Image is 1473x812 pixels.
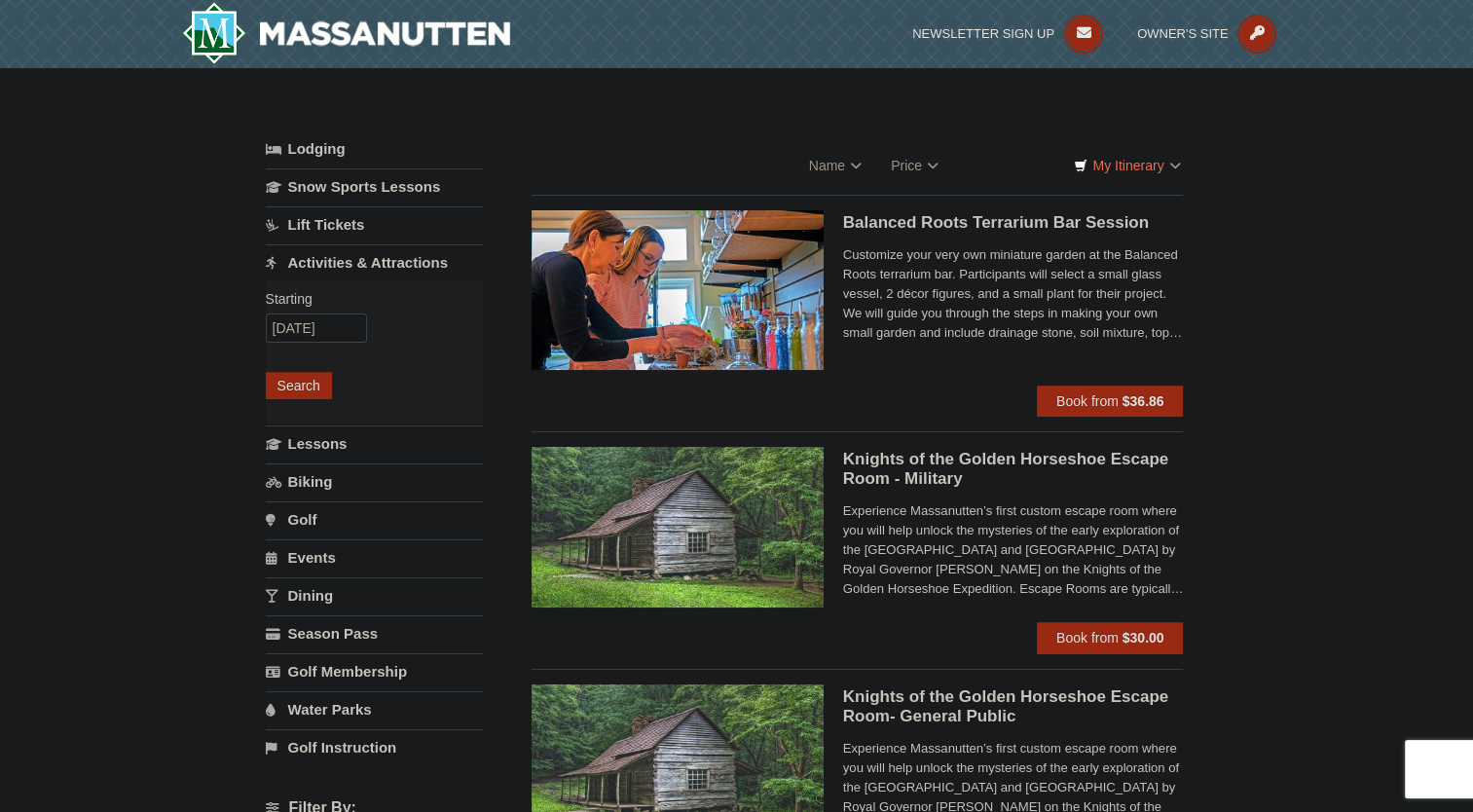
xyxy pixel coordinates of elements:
[266,691,483,727] a: Water Parks
[266,463,483,499] a: Biking
[1061,151,1193,180] a: My Itinerary
[1123,393,1164,409] strong: $36.86
[266,425,483,461] a: Lessons
[182,2,511,64] img: Massanutten Resort Logo
[266,289,468,309] label: Starting
[266,653,483,689] a: Golf Membership
[266,244,483,280] a: Activities & Attractions
[912,26,1103,41] a: Newsletter Sign Up
[876,146,953,185] a: Price
[266,729,483,765] a: Golf Instruction
[266,372,332,399] button: Search
[1137,26,1277,41] a: Owner's Site
[912,26,1054,41] span: Newsletter Sign Up
[843,501,1184,599] span: Experience Massanutten’s first custom escape room where you will help unlock the mysteries of the...
[266,501,483,537] a: Golf
[266,615,483,651] a: Season Pass
[266,131,483,166] a: Lodging
[532,210,824,370] img: 18871151-30-393e4332.jpg
[1137,26,1229,41] span: Owner's Site
[266,539,483,575] a: Events
[266,577,483,613] a: Dining
[794,146,876,185] a: Name
[843,687,1184,726] h5: Knights of the Golden Horseshoe Escape Room- General Public
[1056,393,1119,409] span: Book from
[1123,630,1164,646] strong: $30.00
[843,213,1184,233] h5: Balanced Roots Terrarium Bar Session
[532,447,824,607] img: 6619913-501-6e8caf1d.jpg
[1037,386,1184,417] button: Book from $36.86
[266,206,483,242] a: Lift Tickets
[843,450,1184,489] h5: Knights of the Golden Horseshoe Escape Room - Military
[1056,630,1119,646] span: Book from
[1037,622,1184,653] button: Book from $30.00
[843,245,1184,343] span: Customize your very own miniature garden at the Balanced Roots terrarium bar. Participants will s...
[266,168,483,204] a: Snow Sports Lessons
[182,2,511,64] a: Massanutten Resort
